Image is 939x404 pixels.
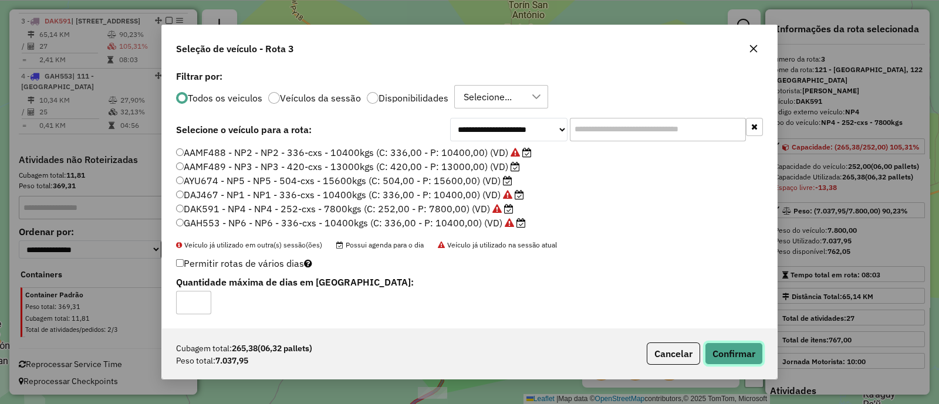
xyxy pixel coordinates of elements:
[503,190,512,199] i: Veículo já utilizado na sessão atual
[176,216,526,230] label: GAH553 - NP6 - NP6 - 336-cxs - 10400kgs (C: 336,00 - P: 10400,00) (VD)
[379,93,448,103] label: Disponibilidades
[503,176,512,185] i: Possui agenda para o dia
[258,343,312,354] span: (06,32 pallets)
[176,240,322,249] span: Veículo já utilizado em outra(s) sessão(ões)
[492,204,502,213] i: Veículo já utilizado na sessão atual
[176,145,532,159] label: AAMF488 - NP2 - NP2 - 336-cxs - 10400kgs (C: 336,00 - P: 10400,00) (VD)
[511,148,520,157] i: Veículo já utilizado na sessão atual
[176,176,184,184] input: AYU674 - NP5 - NP5 - 504-cxs - 15600kgs (C: 504,00 - P: 15600,00) (VD)
[176,148,184,156] input: AAMF488 - NP2 - NP2 - 336-cxs - 10400kgs (C: 336,00 - P: 10400,00) (VD)
[647,342,700,365] button: Cancelar
[438,240,557,249] span: Veículo já utilizado na sessão atual
[176,342,232,355] span: Cubagem total:
[505,218,514,228] i: Veículo já utilizado na sessão atual
[304,259,312,268] i: Selecione pelo menos um veículo
[176,275,563,289] label: Quantidade máxima de dias em [GEOGRAPHIC_DATA]:
[176,205,184,212] input: DAK591 - NP4 - NP4 - 252-cxs - 7800kgs (C: 252,00 - P: 7800,00) (VD)
[522,148,532,157] i: Possui agenda para o dia
[188,93,262,103] label: Todos os veiculos
[280,93,361,103] label: Veículos da sessão
[504,204,514,213] i: Possui agenda para o dia
[176,355,215,367] span: Peso total:
[176,219,184,226] input: GAH553 - NP6 - NP6 - 336-cxs - 10400kgs (C: 336,00 - P: 10400,00) (VD)
[176,202,514,216] label: DAK591 - NP4 - NP4 - 252-cxs - 7800kgs (C: 252,00 - P: 7800,00) (VD)
[515,190,524,199] i: Possui agenda para o dia
[460,86,516,108] div: Selecione...
[176,252,312,274] label: Permitir rotas de vários dias
[176,191,184,198] input: DAJ467 - NP1 - NP1 - 336-cxs - 10400kgs (C: 336,00 - P: 10400,00) (VD)
[511,162,520,171] i: Possui agenda para o dia
[232,342,312,355] strong: 265,38
[215,355,248,367] strong: 7.037,95
[176,159,520,174] label: AAMF489 - NP3 - NP3 - 420-cxs - 13000kgs (C: 420,00 - P: 13000,00) (VD)
[176,162,184,170] input: AAMF489 - NP3 - NP3 - 420-cxs - 13000kgs (C: 420,00 - P: 13000,00) (VD)
[176,188,524,202] label: DAJ467 - NP1 - NP1 - 336-cxs - 10400kgs (C: 336,00 - P: 10400,00) (VD)
[516,218,526,228] i: Possui agenda para o dia
[176,69,763,83] label: Filtrar por:
[176,174,512,188] label: AYU674 - NP5 - NP5 - 504-cxs - 15600kgs (C: 504,00 - P: 15600,00) (VD)
[705,342,763,365] button: Confirmar
[176,42,294,56] span: Seleção de veículo - Rota 3
[176,259,184,267] input: Permitir rotas de vários dias
[176,124,312,135] strong: Selecione o veículo para a rota:
[336,240,424,249] span: Possui agenda para o dia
